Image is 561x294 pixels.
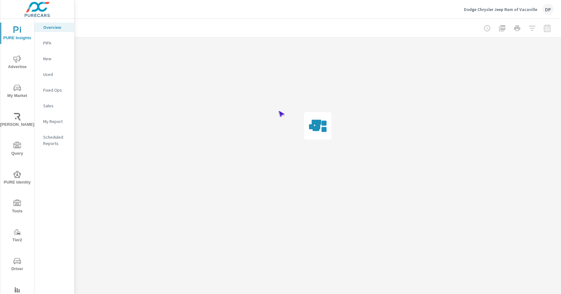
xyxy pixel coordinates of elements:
[2,228,32,244] span: Tier2
[43,134,69,147] p: Scheduled Reports
[2,84,32,99] span: My Market
[34,85,74,95] div: Fixed Ops
[43,87,69,93] p: Fixed Ops
[43,118,69,125] p: My Report
[2,113,32,128] span: [PERSON_NAME]
[43,40,69,46] p: PIPA
[2,200,32,215] span: Tools
[2,26,32,42] span: PURE Insights
[43,71,69,78] p: Used
[43,56,69,62] p: New
[34,54,74,63] div: New
[34,38,74,48] div: PIPA
[43,103,69,109] p: Sales
[34,70,74,79] div: Used
[34,132,74,148] div: Scheduled Reports
[43,24,69,30] p: Overview
[34,117,74,126] div: My Report
[34,101,74,110] div: Sales
[464,7,537,12] p: Dodge Chrysler Jeep Ram of Vacaville
[542,4,553,15] div: DP
[2,257,32,273] span: Driver
[34,23,74,32] div: Overview
[2,142,32,157] span: Query
[2,171,32,186] span: PURE Identity
[2,55,32,71] span: Advertise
